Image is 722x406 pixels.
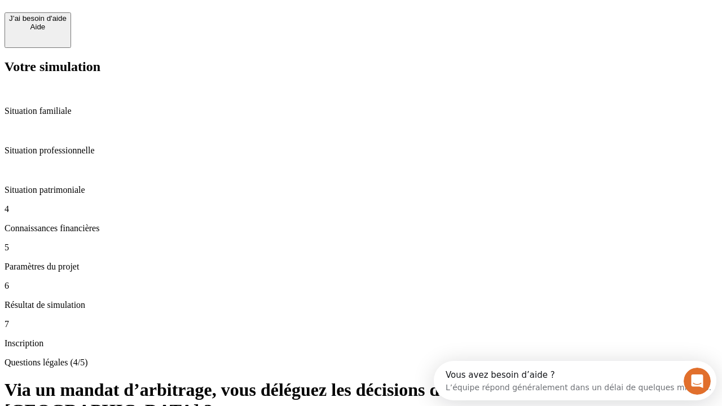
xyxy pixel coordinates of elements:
button: J’ai besoin d'aideAide [5,12,71,48]
p: Situation professionnelle [5,145,717,156]
p: 6 [5,281,717,291]
h2: Votre simulation [5,59,717,74]
p: Résultat de simulation [5,300,717,310]
p: 4 [5,204,717,214]
p: 5 [5,242,717,253]
p: Situation patrimoniale [5,185,717,195]
iframe: Intercom live chat [684,368,711,395]
iframe: Intercom live chat discovery launcher [434,361,716,400]
div: Ouvrir le Messenger Intercom [5,5,311,36]
p: Connaissances financières [5,223,717,233]
div: L’équipe répond généralement dans un délai de quelques minutes. [12,19,278,30]
p: Inscription [5,338,717,348]
div: Vous avez besoin d’aide ? [12,10,278,19]
div: J’ai besoin d'aide [9,14,67,23]
p: 7 [5,319,717,329]
p: Situation familiale [5,106,717,116]
p: Questions légales (4/5) [5,358,717,368]
p: Paramètres du projet [5,262,717,272]
div: Aide [9,23,67,31]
